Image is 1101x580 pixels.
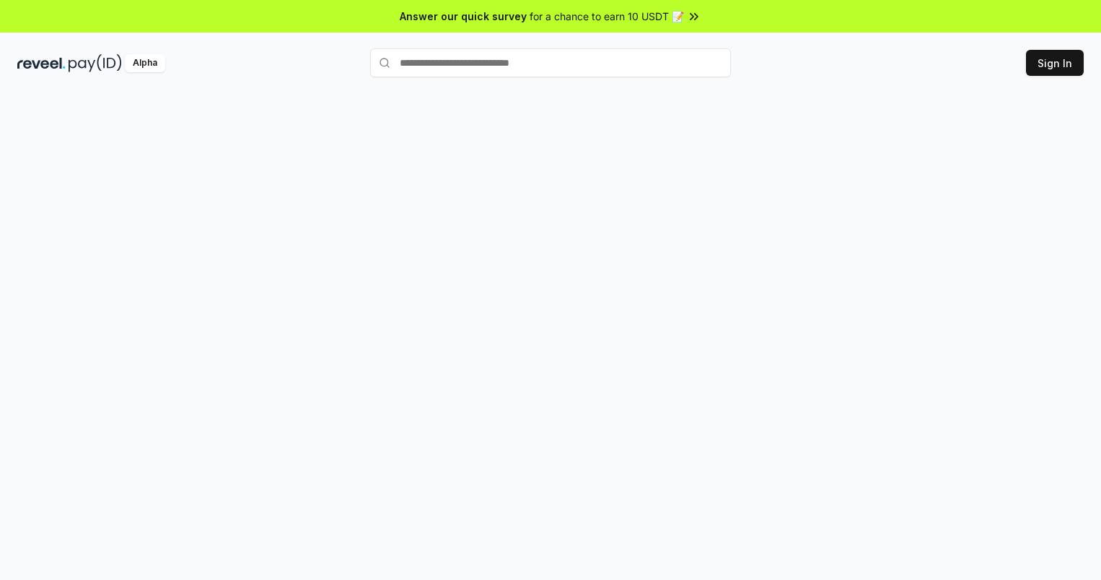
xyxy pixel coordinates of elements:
img: pay_id [69,54,122,72]
span: for a chance to earn 10 USDT 📝 [530,9,684,24]
span: Answer our quick survey [400,9,527,24]
button: Sign In [1026,50,1084,76]
div: Alpha [125,54,165,72]
img: reveel_dark [17,54,66,72]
